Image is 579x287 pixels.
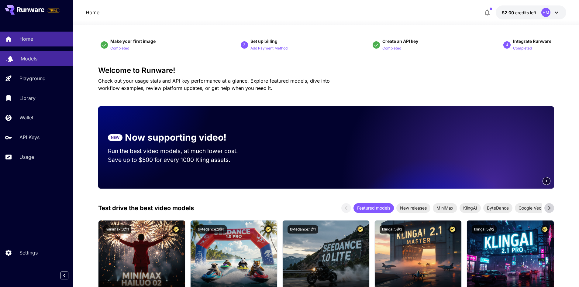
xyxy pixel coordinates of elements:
[250,44,288,52] button: Add Payment Method
[98,78,330,91] span: Check out your usage stats and API key performance at a glance. Explore featured models, dive int...
[60,272,68,279] button: Collapse sidebar
[47,7,60,14] span: Add your payment card to enable full platform functionality.
[250,46,288,51] p: Add Payment Method
[472,225,497,234] button: klingai:5@2
[86,9,99,16] a: Home
[515,10,536,15] span: credits left
[195,225,227,234] button: bytedance:2@1
[19,114,33,121] p: Wallet
[108,147,250,155] p: Run the best video models, at much lower cost.
[250,39,277,44] span: Set up billing
[288,225,318,234] button: bytedance:1@1
[515,205,545,211] span: Google Veo
[65,270,73,281] div: Collapse sidebar
[382,46,401,51] p: Completed
[19,94,36,102] p: Library
[110,39,156,44] span: Make your first image
[380,225,405,234] button: klingai:5@3
[513,44,532,52] button: Completed
[448,225,457,234] button: Certified Model – Vetted for best performance and includes a commercial license.
[19,75,46,82] p: Playground
[21,55,37,62] p: Models
[19,134,40,141] p: API Keys
[396,203,430,213] div: New releases
[172,225,180,234] button: Certified Model – Vetted for best performance and includes a commercial license.
[19,249,38,256] p: Settings
[396,205,430,211] span: New releases
[98,203,194,213] p: Test drive the best video models
[108,155,250,164] p: Save up to $500 for every 1000 Kling assets.
[382,44,401,52] button: Completed
[460,203,481,213] div: KlingAI
[496,5,566,19] button: $2.00HM
[541,8,550,17] div: HM
[460,205,481,211] span: KlingAI
[98,66,554,75] h3: Welcome to Runware!
[19,35,33,43] p: Home
[103,225,131,234] button: minimax:3@1
[515,203,545,213] div: Google Veo
[111,135,119,140] p: NEW
[19,153,34,161] p: Usage
[353,205,394,211] span: Featured models
[502,9,536,16] div: $2.00
[541,225,549,234] button: Certified Model – Vetted for best performance and includes a commercial license.
[513,39,551,44] span: Integrate Runware
[110,44,129,52] button: Completed
[86,9,99,16] nav: breadcrumb
[353,203,394,213] div: Featured models
[483,203,512,213] div: ByteDance
[125,131,226,144] p: Now supporting video!
[264,225,272,234] button: Certified Model – Vetted for best performance and includes a commercial license.
[433,205,457,211] span: MiniMax
[382,39,418,44] span: Create an API key
[110,46,129,51] p: Completed
[506,42,508,48] p: 4
[502,10,515,15] span: $2.00
[433,203,457,213] div: MiniMax
[546,179,547,183] span: 1
[47,8,60,13] span: TRIAL
[356,225,364,234] button: Certified Model – Vetted for best performance and includes a commercial license.
[243,42,245,48] p: 2
[483,205,512,211] span: ByteDance
[513,46,532,51] p: Completed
